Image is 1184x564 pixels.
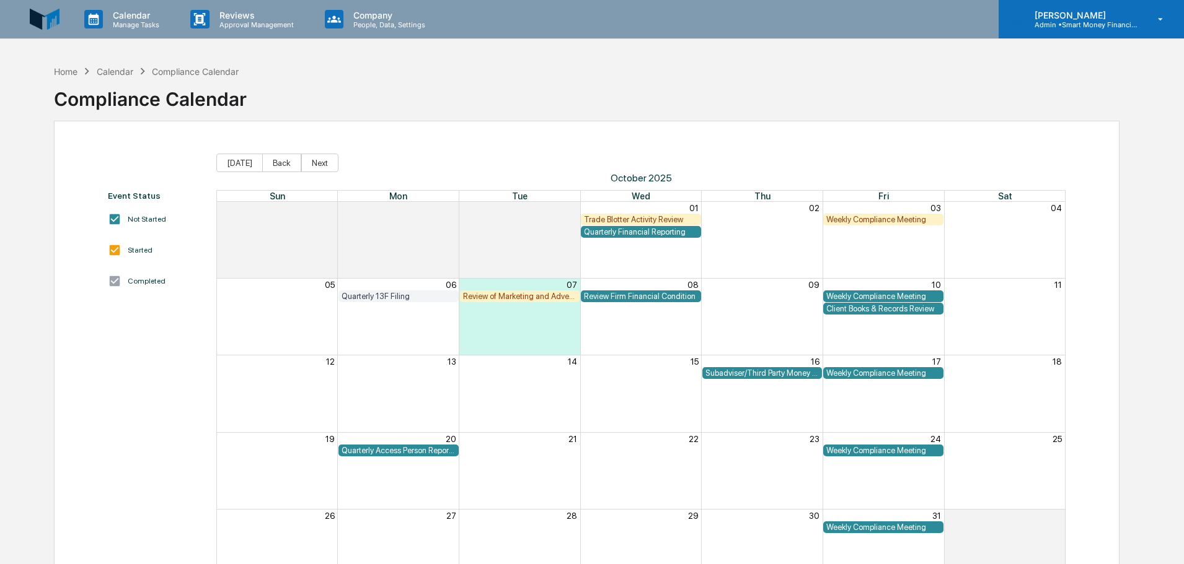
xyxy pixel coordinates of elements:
[512,191,528,201] span: Tue
[878,191,889,201] span: Fri
[1054,280,1062,290] button: 11
[930,203,941,213] button: 03
[326,357,335,367] button: 12
[809,511,820,521] button: 30
[1053,511,1062,521] button: 01
[128,277,166,285] div: Completed
[325,434,335,444] button: 19
[463,292,577,301] div: Review of Marketing and Advertising
[54,78,247,110] div: Compliance Calendar
[932,511,941,521] button: 31
[826,292,940,301] div: Weekly Compliance Meeting
[108,191,204,201] div: Event Status
[689,434,699,444] button: 22
[325,280,335,290] button: 05
[210,10,300,20] p: Reviews
[448,357,456,367] button: 13
[103,10,166,20] p: Calendar
[301,154,338,172] button: Next
[584,292,698,301] div: Review Firm Financial Condition
[811,357,820,367] button: 16
[152,66,239,77] div: Compliance Calendar
[567,280,577,290] button: 07
[446,511,456,521] button: 27
[567,511,577,521] button: 28
[930,434,941,444] button: 24
[826,446,940,455] div: Weekly Compliance Meeting
[584,227,698,236] div: Quarterly Financial Reporting
[808,280,820,290] button: 09
[705,368,820,378] div: Subadviser/Third Party Money Manager Due Diligence Review
[1025,20,1140,29] p: Admin • Smart Money Financial Advisors
[932,280,941,290] button: 10
[210,20,300,29] p: Approval Management
[568,357,577,367] button: 14
[342,446,456,455] div: Quarterly Access Person Reporting & Certification
[1053,434,1062,444] button: 25
[689,203,699,213] button: 01
[103,20,166,29] p: Manage Tasks
[216,154,263,172] button: [DATE]
[826,215,940,224] div: Weekly Compliance Meeting
[342,292,456,301] div: Quarterly 13F Filing
[128,215,166,223] div: Not Started
[691,357,699,367] button: 15
[826,523,940,532] div: Weekly Compliance Meeting
[998,191,1012,201] span: Sat
[1025,10,1140,20] p: [PERSON_NAME]
[1051,203,1062,213] button: 04
[128,246,152,254] div: Started
[216,172,1066,184] span: October 2025
[567,203,577,213] button: 30
[568,434,577,444] button: 21
[389,191,407,201] span: Mon
[446,280,456,290] button: 06
[30,4,60,34] img: logo
[343,20,431,29] p: People, Data, Settings
[826,368,940,378] div: Weekly Compliance Meeting
[688,511,699,521] button: 29
[584,215,698,224] div: Trade Blotter Activity Review
[262,154,301,172] button: Back
[325,511,335,521] button: 26
[270,191,285,201] span: Sun
[446,203,456,213] button: 29
[687,280,699,290] button: 08
[754,191,771,201] span: Thu
[54,66,77,77] div: Home
[809,203,820,213] button: 02
[1053,357,1062,367] button: 18
[343,10,431,20] p: Company
[97,66,133,77] div: Calendar
[446,434,456,444] button: 20
[810,434,820,444] button: 23
[324,203,335,213] button: 28
[826,304,940,313] div: Client Books & Records Review
[632,191,650,201] span: Wed
[932,357,941,367] button: 17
